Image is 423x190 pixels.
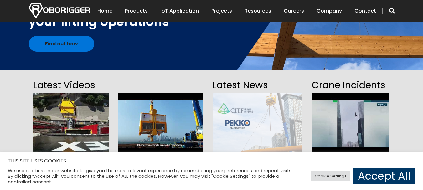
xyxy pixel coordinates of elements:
[29,36,94,52] a: Find out how
[312,78,389,93] h2: Crane Incidents
[317,1,342,21] a: Company
[125,1,148,21] a: Products
[33,78,109,93] h2: Latest Videos
[284,1,304,21] a: Careers
[245,1,271,21] a: Resources
[97,1,112,21] a: Home
[353,168,415,184] a: Accept All
[354,1,376,21] a: Contact
[312,93,389,155] img: hqdefault.jpg
[8,157,415,165] h5: THIS SITE USES COOKIES
[8,168,293,185] div: We use cookies on our website to give you the most relevant experience by remembering your prefer...
[160,1,199,21] a: IoT Application
[28,3,90,18] img: Nortech
[33,93,109,155] img: hqdefault.jpg
[211,1,232,21] a: Projects
[118,93,204,155] img: hqdefault.jpg
[311,171,350,181] a: Cookie Settings
[213,78,302,93] h2: Latest News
